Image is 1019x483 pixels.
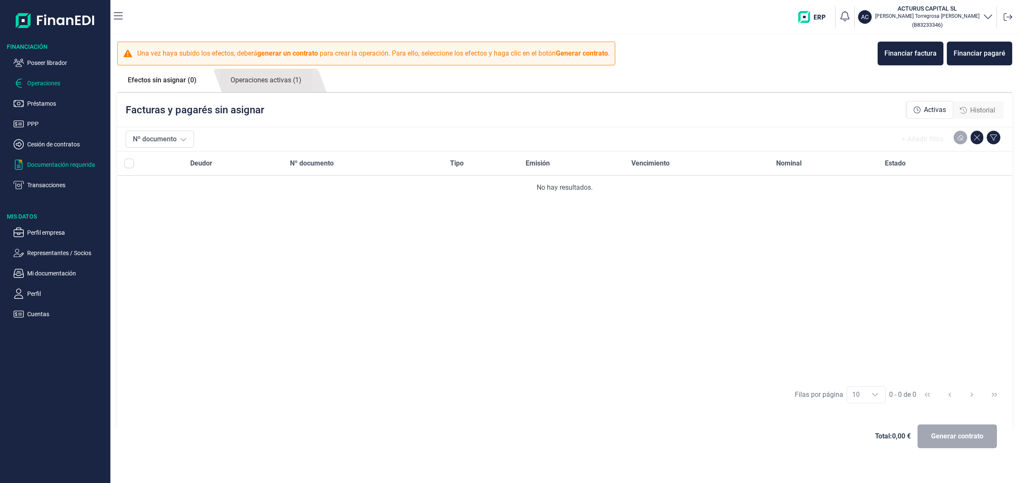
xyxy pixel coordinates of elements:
[27,139,107,149] p: Cesión de contratos
[14,309,107,319] button: Cuentas
[631,158,670,168] span: Vencimiento
[14,289,107,299] button: Perfil
[257,49,318,57] b: generar un contrato
[124,158,134,168] div: All items unselected
[27,309,107,319] p: Cuentas
[776,158,802,168] span: Nominal
[27,78,107,88] p: Operaciones
[14,248,107,258] button: Representantes / Socios
[14,268,107,278] button: Mi documentación
[795,390,843,400] div: Filas por página
[798,11,832,23] img: erp
[126,103,264,117] p: Facturas y pagarés sin asignar
[27,180,107,190] p: Transacciones
[290,158,334,168] span: Nº documento
[875,431,911,441] span: Total: 0,00 €
[14,98,107,109] button: Préstamos
[450,158,464,168] span: Tipo
[124,183,1005,193] div: No hay resultados.
[220,69,312,92] a: Operaciones activas (1)
[526,158,550,168] span: Emisión
[117,69,207,92] a: Efectos sin asignar (0)
[27,227,107,238] p: Perfil empresa
[875,4,980,13] h3: ACTURUS CAPITAL SL
[954,48,1005,59] div: Financiar pagaré
[27,98,107,109] p: Préstamos
[14,119,107,129] button: PPP
[27,248,107,258] p: Representantes / Socios
[14,180,107,190] button: Transacciones
[14,139,107,149] button: Cesión de contratos
[875,13,980,20] p: [PERSON_NAME] Torregrosa [PERSON_NAME]
[970,105,995,115] span: Historial
[861,13,869,21] p: AC
[27,268,107,278] p: Mi documentación
[889,391,916,398] span: 0 - 0 de 0
[14,227,107,238] button: Perfil empresa
[878,42,943,65] button: Financiar factura
[27,119,107,129] p: PPP
[940,385,960,405] button: Previous Page
[556,49,608,57] b: Generar contrato
[924,105,946,115] span: Activas
[27,289,107,299] p: Perfil
[984,385,1005,405] button: Last Page
[16,7,95,34] img: Logo de aplicación
[14,58,107,68] button: Poseer librador
[27,58,107,68] p: Poseer librador
[865,387,885,403] div: Choose
[137,48,610,59] p: Una vez haya subido los efectos, deberá para crear la operación. Para ello, seleccione los efecto...
[190,158,212,168] span: Deudor
[906,101,953,119] div: Activas
[884,48,937,59] div: Financiar factura
[126,131,194,148] button: Nº documento
[917,385,937,405] button: First Page
[885,158,906,168] span: Estado
[962,385,982,405] button: Next Page
[14,78,107,88] button: Operaciones
[14,160,107,170] button: Documentación requerida
[858,4,993,30] button: ACACTURUS CAPITAL SL[PERSON_NAME] Torregrosa [PERSON_NAME](B83233346)
[953,102,1002,119] div: Historial
[947,42,1012,65] button: Financiar pagaré
[27,160,107,170] p: Documentación requerida
[912,22,943,28] small: Copiar cif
